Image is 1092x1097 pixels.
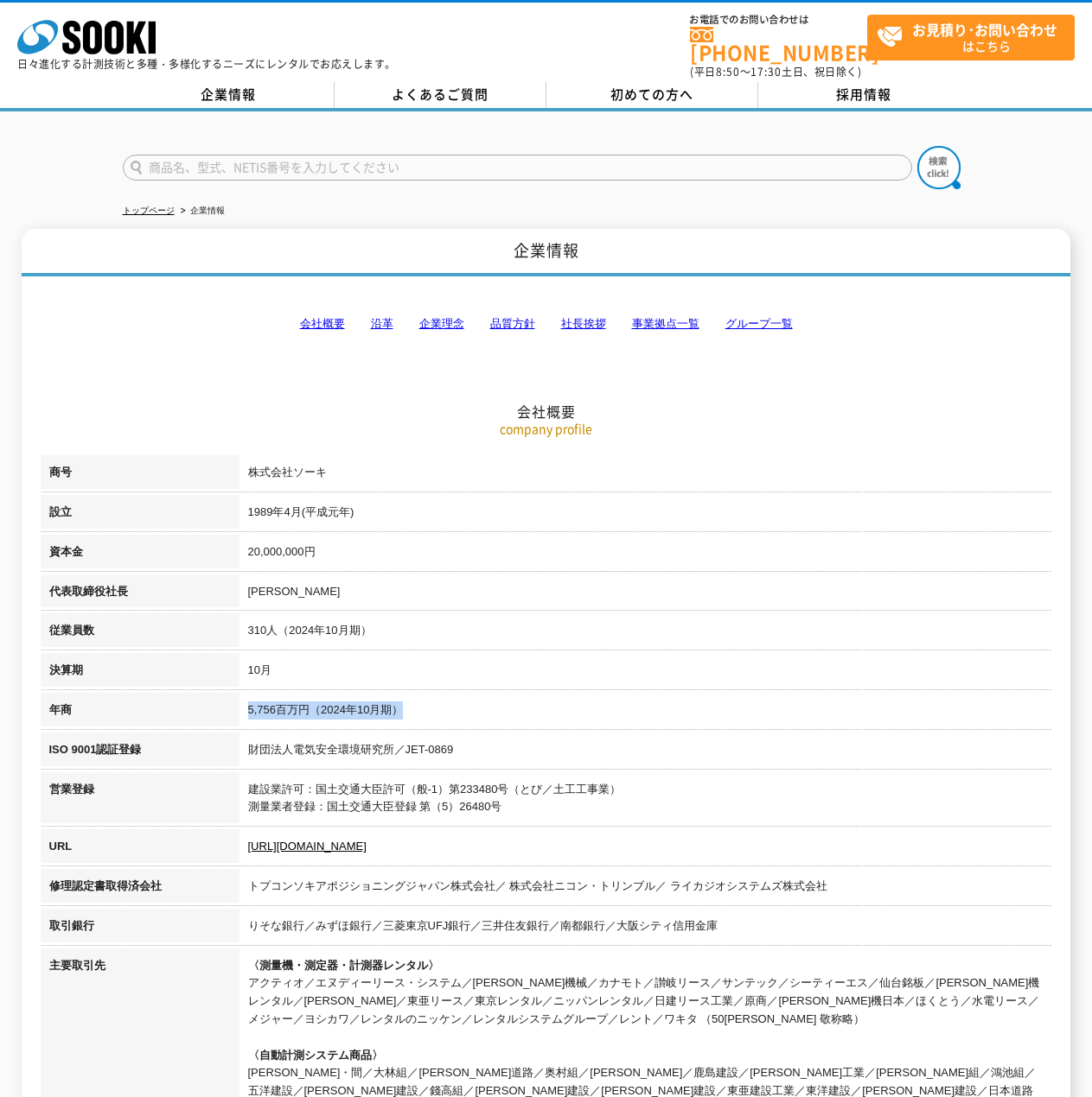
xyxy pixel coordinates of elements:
a: [PHONE_NUMBER] [690,27,867,62]
th: 営業登録 [41,772,239,830]
img: btn_search.png [917,146,961,189]
a: 初めての方へ [546,82,758,108]
td: トプコンソキアポジショニングジャパン株式会社／ 株式会社ニコン・トリンブル／ ライカジオシステムズ株式会社 [239,869,1052,909]
a: グループ一覧 [725,317,793,330]
p: 日々進化する計測技術と多種・多様化するニーズにレンタルでお応えします。 [17,59,396,69]
a: 事業拠点一覧 [632,317,699,330]
td: 財団法人電気安全環境研究所／JET-0869 [239,732,1052,772]
a: 品質方針 [490,317,535,330]
input: 商品名、型式、NETIS番号を入力してください [123,155,912,181]
th: 取引銀行 [41,909,239,948]
td: 株式会社ソーキ [239,455,1052,495]
th: 従業員数 [41,613,239,653]
th: 商号 [41,455,239,495]
a: 社長挨拶 [561,317,606,330]
td: 20,000,000円 [239,535,1052,574]
th: 代表取締役社長 [41,574,239,614]
span: 〈自動計測システム商品〉 [248,1049,383,1062]
td: [PERSON_NAME] [239,574,1052,614]
span: (平日 ～ 土日、祝日除く) [690,64,861,79]
a: 採用情報 [758,82,970,108]
strong: お見積り･お問い合わせ [912,19,1057,40]
td: 建設業許可：国土交通大臣許可（般-1）第233480号（とび／土工工事業） 測量業者登録：国土交通大臣登録 第（5）26480号 [239,772,1052,830]
span: 17:30 [750,64,782,79]
span: はこちら [877,16,1074,59]
td: 5,756百万円（2024年10月期） [239,693,1052,732]
td: 310人（2024年10月期） [239,613,1052,653]
a: お見積り･お問い合わせはこちら [867,15,1075,60]
span: お電話でのお問い合わせは [690,15,867,25]
p: company profile [41,420,1052,438]
a: 企業理念 [419,317,464,330]
td: りそな銀行／みずほ銀行／三菱東京UFJ銀行／三井住友銀行／南都銀行／大阪シティ信用金庫 [239,909,1052,948]
th: 決算期 [41,653,239,693]
a: 沿革 [371,317,393,330]
th: ISO 9001認証登録 [41,732,239,772]
a: 会社概要 [300,317,345,330]
h1: 企業情報 [22,229,1070,276]
th: URL [41,829,239,869]
h2: 会社概要 [41,230,1052,421]
a: [URL][DOMAIN_NAME] [248,840,367,853]
span: 〈測量機・測定器・計測器レンタル〉 [248,959,439,972]
td: 10月 [239,653,1052,693]
a: トップページ [123,206,175,215]
th: 修理認定書取得済会社 [41,869,239,909]
span: 初めての方へ [610,85,693,104]
th: 設立 [41,495,239,535]
th: 資本金 [41,535,239,574]
th: 年商 [41,693,239,732]
a: 企業情報 [123,82,335,108]
span: 8:50 [716,64,740,79]
li: 企業情報 [177,202,225,220]
a: よくあるご質問 [335,82,546,108]
td: 1989年4月(平成元年) [239,495,1052,535]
